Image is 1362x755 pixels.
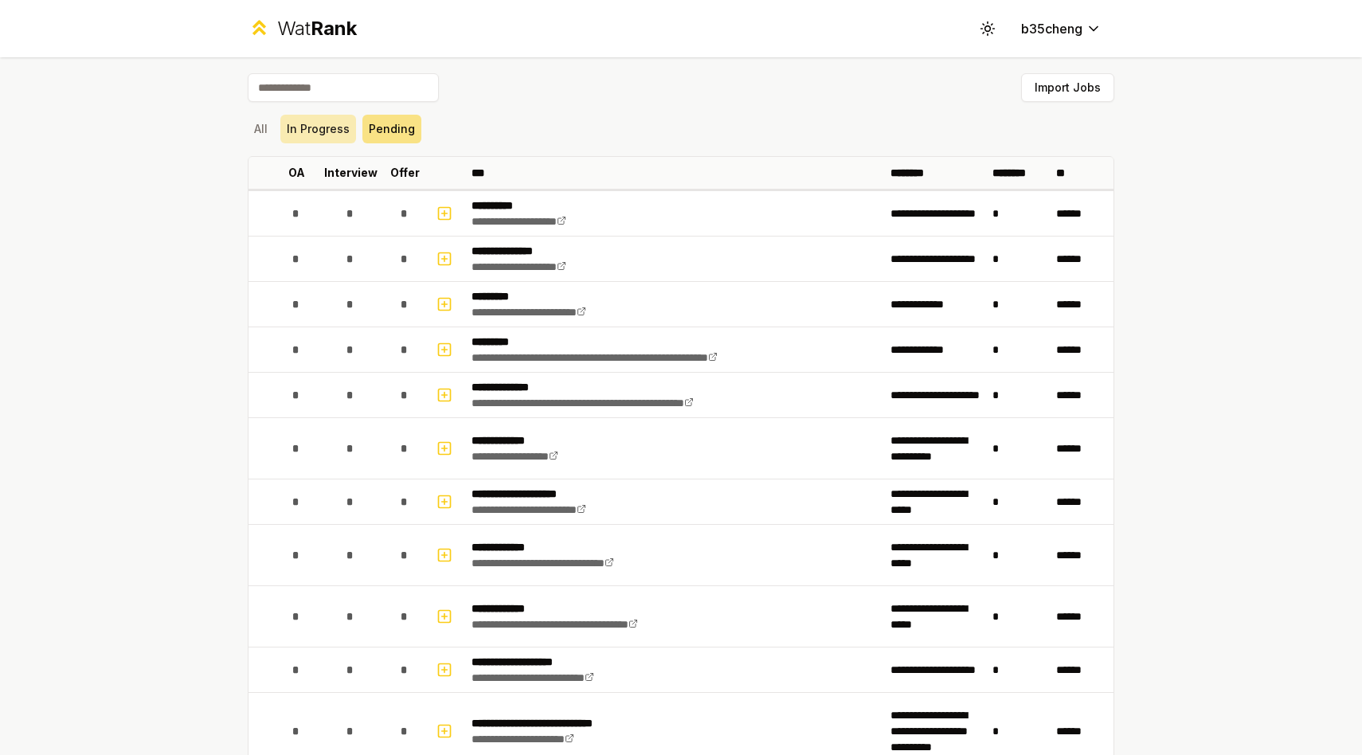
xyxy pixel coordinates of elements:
p: OA [288,165,305,181]
button: In Progress [280,115,356,143]
button: Pending [362,115,421,143]
button: Import Jobs [1021,73,1114,102]
a: WatRank [248,16,357,41]
button: b35cheng [1008,14,1114,43]
div: Wat [277,16,357,41]
span: Rank [311,17,357,40]
button: All [248,115,274,143]
span: b35cheng [1021,19,1082,38]
p: Interview [324,165,378,181]
p: Offer [390,165,420,181]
